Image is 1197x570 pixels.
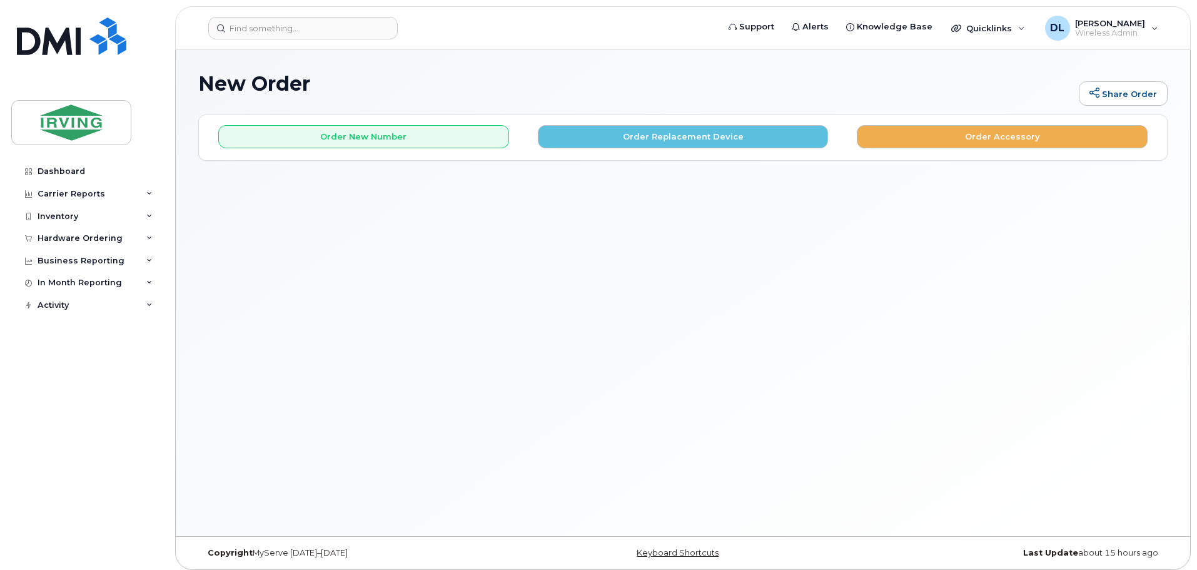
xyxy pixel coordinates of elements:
button: Order Accessory [857,125,1148,148]
button: Order Replacement Device [538,125,829,148]
div: MyServe [DATE]–[DATE] [198,548,522,558]
strong: Copyright [208,548,253,557]
strong: Last Update [1023,548,1078,557]
div: about 15 hours ago [844,548,1168,558]
a: Keyboard Shortcuts [637,548,719,557]
button: Order New Number [218,125,509,148]
h1: New Order [198,73,1073,94]
a: Share Order [1079,81,1168,106]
